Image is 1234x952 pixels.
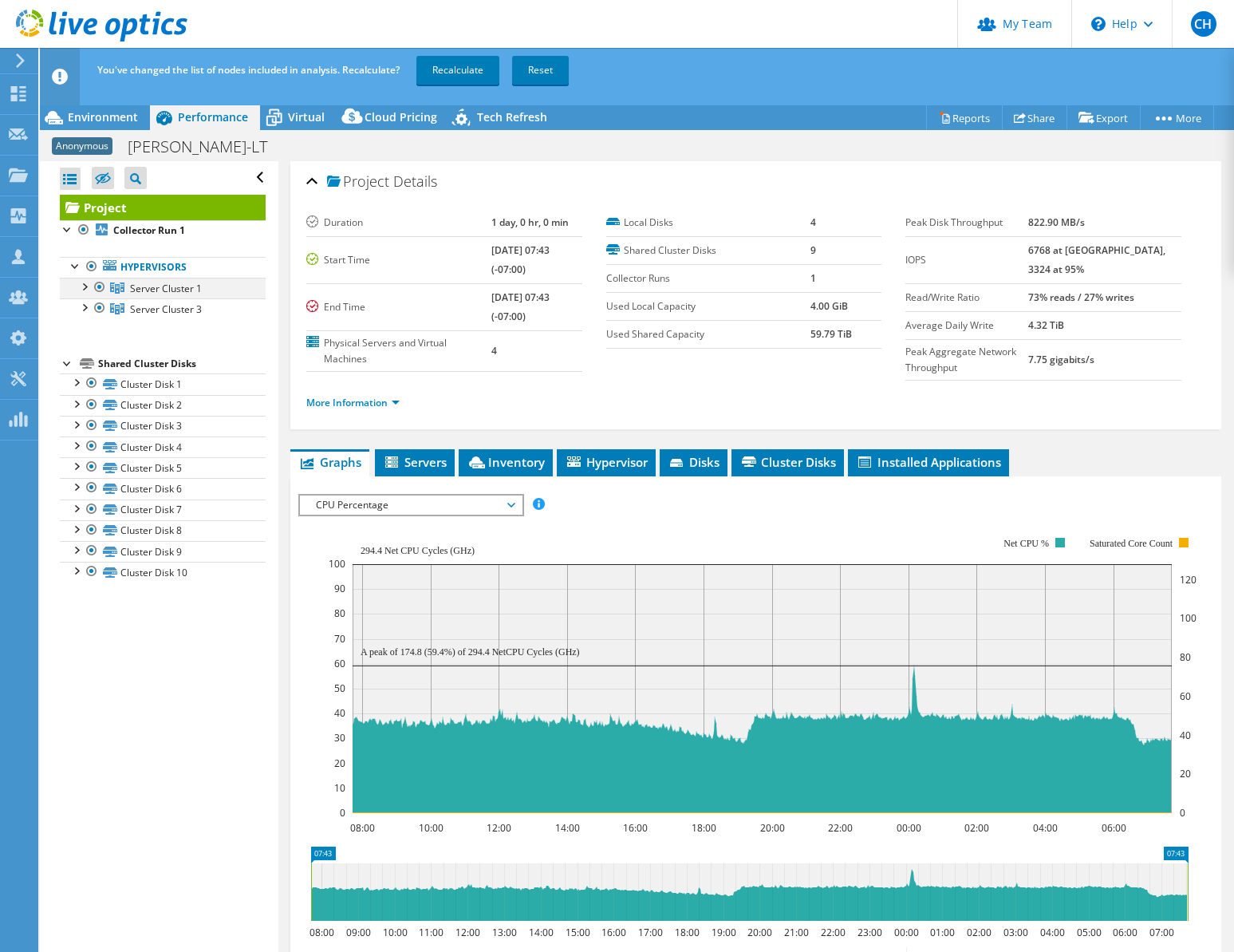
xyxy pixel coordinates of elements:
[1040,926,1065,939] text: 04:00
[675,926,700,939] text: 18:00
[52,137,112,155] span: Anonymous
[810,271,816,285] b: 1
[306,396,400,409] a: More Information
[306,252,491,268] label: Start Time
[739,454,836,470] span: Cluster Disks
[361,646,580,658] text: A peak of 174.8 (59.4%) of 294.4 NetCPU Cycles (GHz)
[419,926,444,939] text: 11:00
[491,243,550,276] b: [DATE] 07:43 (-07:00)
[1140,105,1214,130] a: More
[1180,729,1191,742] text: 40
[905,252,1028,268] label: IOPS
[329,557,345,571] text: 100
[1191,11,1216,37] span: CH
[334,681,345,695] text: 50
[60,457,266,478] a: Cluster Disk 5
[383,926,408,939] text: 10:00
[340,806,345,820] text: 0
[1028,215,1085,229] b: 822.90 MB/s
[60,220,266,241] a: Collector Run 1
[565,454,648,470] span: Hypervisor
[1180,573,1197,587] text: 120
[60,478,266,499] a: Cluster Disk 6
[1180,611,1197,625] text: 100
[334,657,345,670] text: 60
[60,500,266,520] a: Cluster Disk 7
[1028,243,1165,276] b: 6768 at [GEOGRAPHIC_DATA], 3324 at 95%
[905,290,1028,306] label: Read/Write Ratio
[68,109,138,124] span: Environment
[1102,821,1126,835] text: 06:00
[306,335,491,367] label: Physical Servers and Virtual Machines
[334,706,345,720] text: 40
[828,821,853,835] text: 22:00
[784,926,809,939] text: 21:00
[306,215,491,231] label: Duration
[60,395,266,416] a: Cluster Disk 2
[492,926,517,939] text: 13:00
[361,545,475,556] text: 294.4 Net CPU Cycles (GHz)
[60,373,266,394] a: Cluster Disk 1
[487,821,511,835] text: 12:00
[638,926,663,939] text: 17:00
[1180,767,1191,780] text: 20
[894,926,919,939] text: 00:00
[810,327,852,341] b: 59.79 TiB
[1028,290,1134,304] b: 73% reads / 27% writes
[334,731,345,745] text: 30
[306,299,491,315] label: End Time
[467,454,545,470] span: Inventory
[967,926,992,939] text: 02:00
[491,215,569,229] b: 1 day, 0 hr, 0 min
[606,298,810,314] label: Used Local Capacity
[60,520,266,541] a: Cluster Disk 8
[529,926,554,939] text: 14:00
[1180,689,1191,703] text: 60
[1180,806,1185,820] text: 0
[60,298,266,319] a: Server Cluster 3
[1077,926,1102,939] text: 05:00
[60,436,266,457] a: Cluster Disk 4
[623,821,648,835] text: 16:00
[308,496,513,515] span: CPU Percentage
[1033,821,1058,835] text: 04:00
[668,454,720,470] span: Disks
[455,926,480,939] text: 12:00
[334,582,345,595] text: 90
[1180,650,1191,664] text: 80
[1091,17,1106,31] svg: \n
[1004,538,1050,549] text: Net CPU %
[60,416,266,436] a: Cluster Disk 3
[1003,926,1028,939] text: 03:00
[1113,926,1137,939] text: 06:00
[365,109,437,124] span: Cloud Pricing
[1002,105,1067,130] a: Share
[905,318,1028,334] label: Average Daily Write
[810,243,816,257] b: 9
[383,454,447,470] span: Servers
[309,926,334,939] text: 08:00
[606,243,810,259] label: Shared Cluster Disks
[1066,105,1141,130] a: Export
[393,172,437,191] span: Details
[810,299,848,313] b: 4.00 GiB
[905,344,1028,376] label: Peak Aggregate Network Throughput
[288,109,325,124] span: Virtual
[606,215,810,231] label: Local Disks
[566,926,590,939] text: 15:00
[897,821,921,835] text: 00:00
[1090,538,1173,549] text: Saturated Core Count
[298,454,361,470] span: Graphs
[712,926,736,939] text: 19:00
[512,56,569,85] a: Reset
[760,821,785,835] text: 20:00
[606,271,810,286] label: Collector Runs
[346,926,371,939] text: 09:00
[1149,926,1174,939] text: 07:00
[810,215,816,229] b: 4
[856,454,1001,470] span: Installed Applications
[178,109,248,124] span: Performance
[334,632,345,646] text: 70
[130,302,202,316] span: Server Cluster 3
[930,926,955,939] text: 01:00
